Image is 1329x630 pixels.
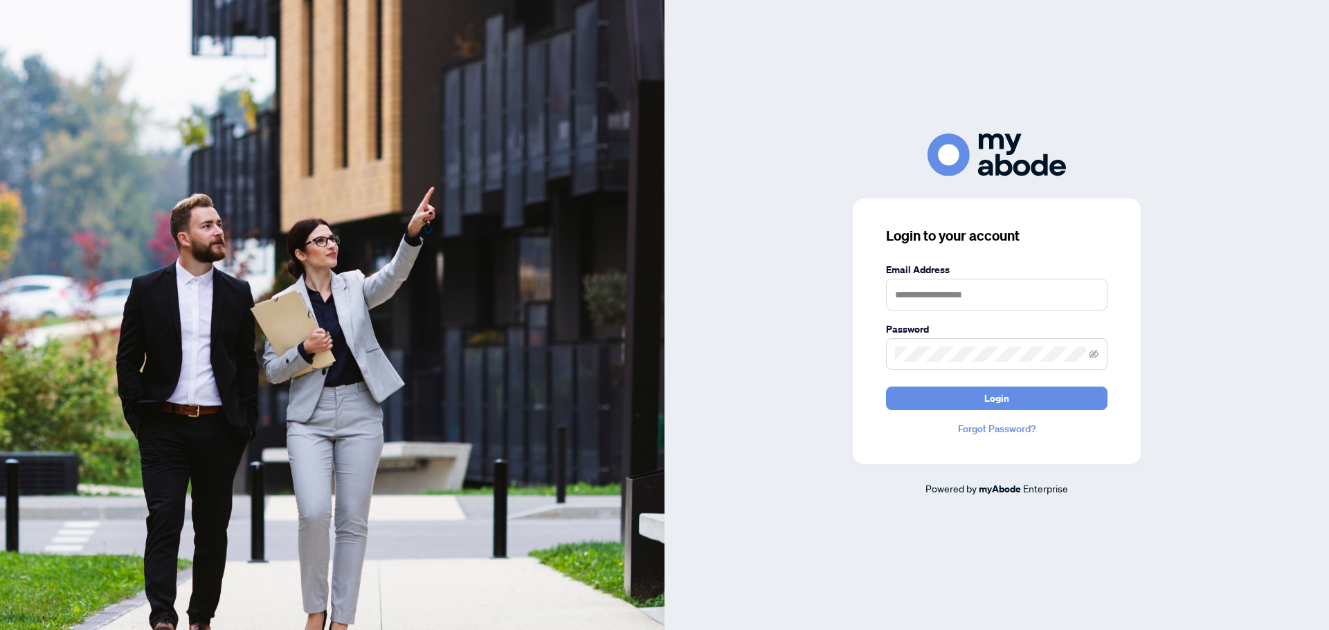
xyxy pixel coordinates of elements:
[886,226,1107,245] h3: Login to your account
[886,387,1107,410] button: Login
[925,482,977,494] span: Powered by
[886,421,1107,436] a: Forgot Password?
[1023,482,1068,494] span: Enterprise
[886,322,1107,337] label: Password
[984,387,1009,409] span: Login
[1089,349,1099,359] span: eye-invisible
[979,481,1021,497] a: myAbode
[886,262,1107,277] label: Email Address
[928,133,1066,176] img: ma-logo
